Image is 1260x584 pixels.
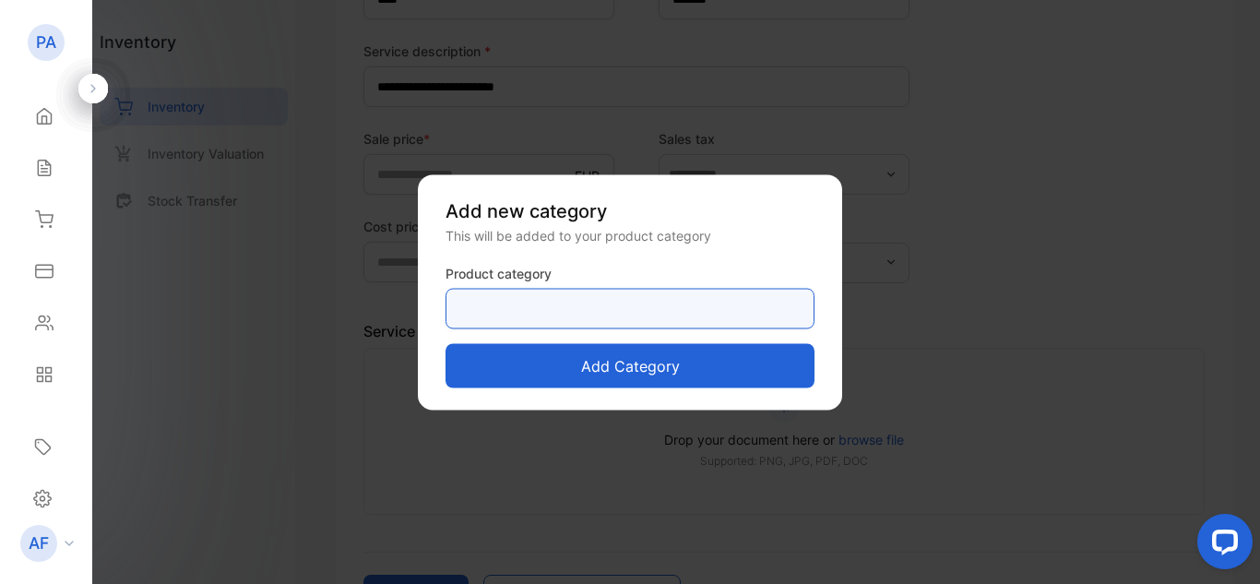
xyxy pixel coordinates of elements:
[446,225,814,244] div: This will be added to your product category
[1183,507,1260,584] iframe: LiveChat chat widget
[446,197,814,224] p: Add new category
[446,343,814,387] button: Add category
[36,30,56,54] p: PA
[446,263,814,282] label: Product category
[29,531,49,555] p: AF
